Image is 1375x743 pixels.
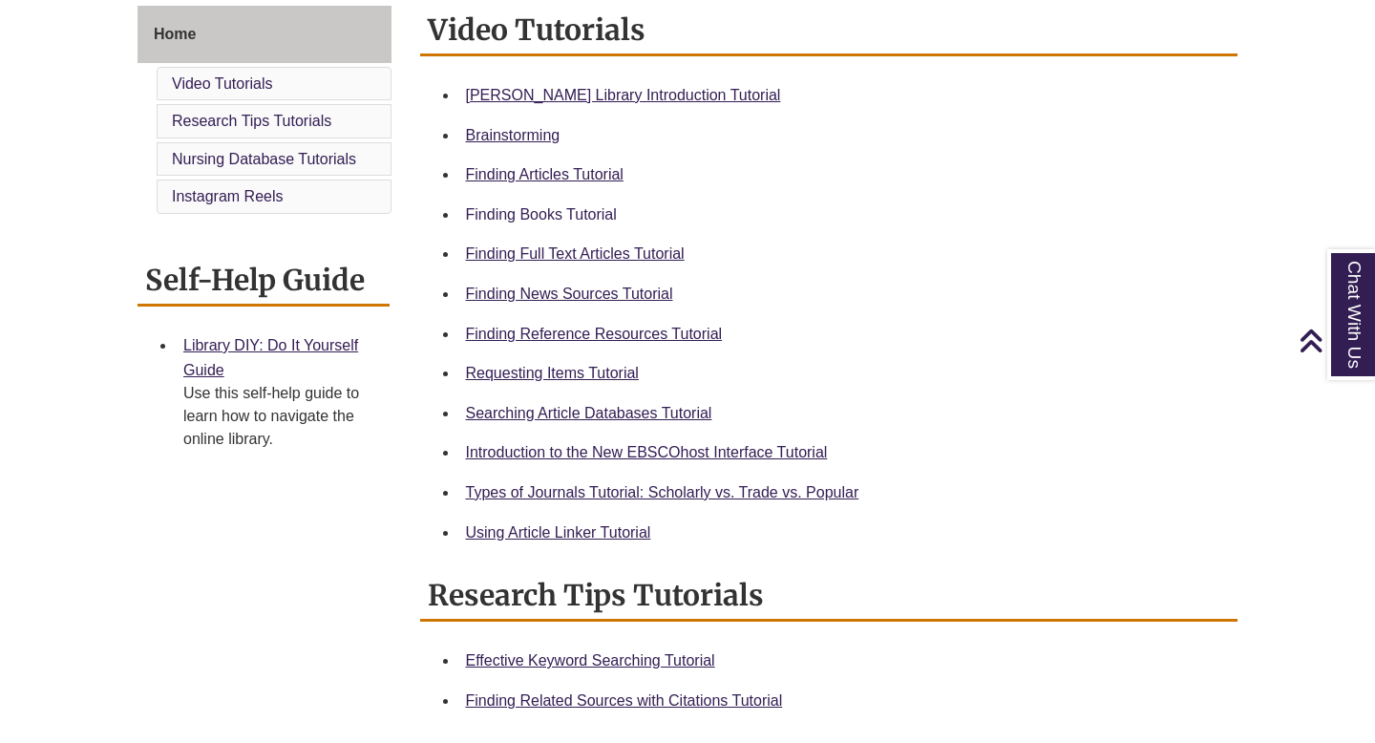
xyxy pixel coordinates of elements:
a: Nursing Database Tutorials [172,151,356,167]
a: Instagram Reels [172,188,284,204]
a: [PERSON_NAME] Library Introduction Tutorial [466,87,781,103]
a: Using Article Linker Tutorial [466,524,651,541]
a: Finding Books Tutorial [466,206,617,223]
a: Video Tutorials [172,75,273,92]
a: Finding Articles Tutorial [466,166,624,182]
a: Research Tips Tutorials [172,113,331,129]
a: Finding Reference Resources Tutorial [466,326,723,342]
a: Requesting Items Tutorial [466,365,639,381]
h2: Research Tips Tutorials [420,571,1238,622]
a: Brainstorming [466,127,561,143]
h2: Self-Help Guide [137,256,390,307]
h2: Video Tutorials [420,6,1238,56]
div: Guide Page Menu [137,6,391,218]
a: Finding News Sources Tutorial [466,286,673,302]
a: Types of Journals Tutorial: Scholarly vs. Trade vs. Popular [466,484,859,500]
a: Introduction to the New EBSCOhost Interface Tutorial [466,444,828,460]
a: Library DIY: Do It Yourself Guide [183,337,358,378]
a: Finding Related Sources with Citations Tutorial [466,692,783,709]
a: Back to Top [1299,328,1370,353]
div: Use this self-help guide to learn how to navigate the online library. [183,382,374,451]
a: Searching Article Databases Tutorial [466,405,712,421]
a: Effective Keyword Searching Tutorial [466,652,715,669]
a: Finding Full Text Articles Tutorial [466,245,685,262]
a: Home [137,6,391,63]
span: Home [154,26,196,42]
